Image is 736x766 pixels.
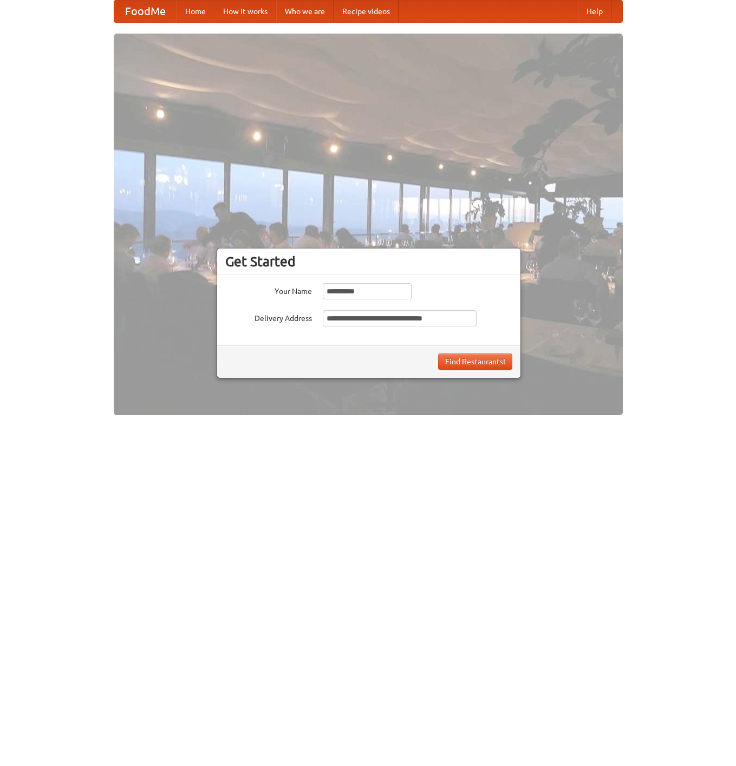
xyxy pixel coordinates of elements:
a: How it works [214,1,276,22]
a: Who we are [276,1,334,22]
label: Your Name [225,283,312,297]
label: Delivery Address [225,310,312,324]
a: Home [177,1,214,22]
a: FoodMe [114,1,177,22]
button: Find Restaurants! [438,353,512,370]
h3: Get Started [225,253,512,270]
a: Help [578,1,611,22]
a: Recipe videos [334,1,399,22]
